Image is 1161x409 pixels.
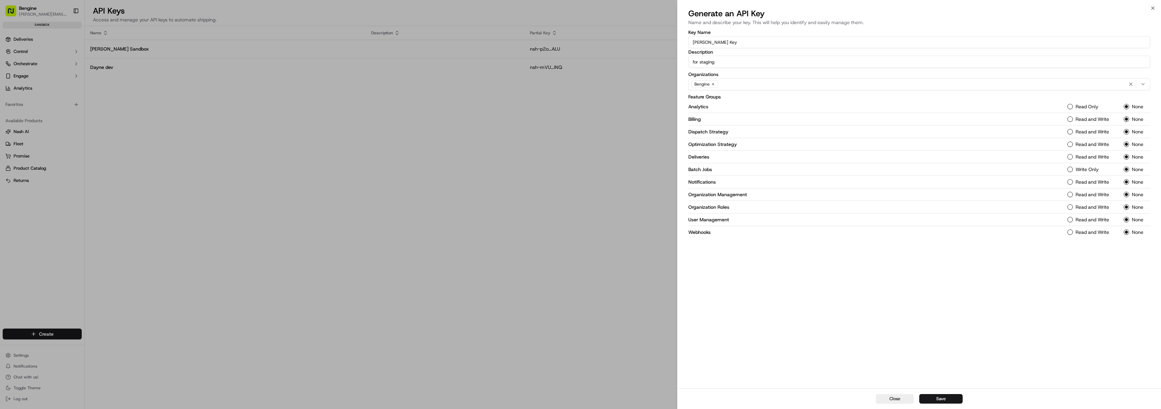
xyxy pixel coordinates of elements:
[64,98,109,105] span: API Documentation
[1132,217,1143,222] label: None
[688,78,1150,90] button: Bengine
[688,153,1067,160] p: Deliveries
[688,50,1150,54] label: Description
[1132,129,1143,134] label: None
[688,94,1150,99] label: Feature Groups
[23,65,111,72] div: Start new chat
[1076,104,1098,109] label: Read Only
[688,116,1067,123] p: Billing
[688,128,1067,135] p: Dispatch Strategy
[14,98,52,105] span: Knowledge Base
[7,65,19,77] img: 1736555255976-a54dd68f-1ca7-489b-9aae-adbdc363a1c4
[688,72,1150,77] label: Organizations
[115,67,123,75] button: Start new chat
[919,394,963,404] button: Save
[7,7,20,20] img: Nash
[67,115,82,120] span: Pylon
[688,19,1150,26] p: Name and describe your key. This will help you identify and easily manage them.
[1076,205,1109,209] label: Read and Write
[4,96,55,108] a: 📗Knowledge Base
[55,96,112,108] a: 💻API Documentation
[1132,167,1143,172] label: None
[694,81,710,87] span: Bengine
[1132,154,1143,159] label: None
[7,27,123,38] p: Welcome 👋
[57,99,63,105] div: 💻
[1076,230,1109,235] label: Read and Write
[7,99,12,105] div: 📗
[688,179,1067,185] p: Notifications
[688,166,1067,173] p: Batch Jobs
[688,8,1150,19] h2: Generate an API Key
[48,115,82,120] a: Powered byPylon
[688,30,1150,35] label: Key Name
[1076,154,1109,159] label: Read and Write
[1076,129,1109,134] label: Read and Write
[1132,205,1143,209] label: None
[876,394,914,404] button: Close
[1076,180,1109,184] label: Read and Write
[1132,117,1143,122] label: None
[688,191,1067,198] p: Organization Management
[1132,142,1143,147] label: None
[1132,104,1143,109] label: None
[1076,167,1099,172] label: Write Only
[1076,117,1109,122] label: Read and Write
[688,141,1067,148] p: Optimization Strategy
[688,229,1067,236] p: Webhooks
[1132,180,1143,184] label: None
[23,72,86,77] div: We're available if you need us!
[1076,217,1109,222] label: Read and Write
[1132,192,1143,197] label: None
[1076,192,1109,197] label: Read and Write
[1076,142,1109,147] label: Read and Write
[18,44,122,51] input: Got a question? Start typing here...
[688,204,1067,210] p: Organization Roles
[688,216,1067,223] p: User Management
[1132,230,1143,235] label: None
[688,103,1067,110] p: Analytics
